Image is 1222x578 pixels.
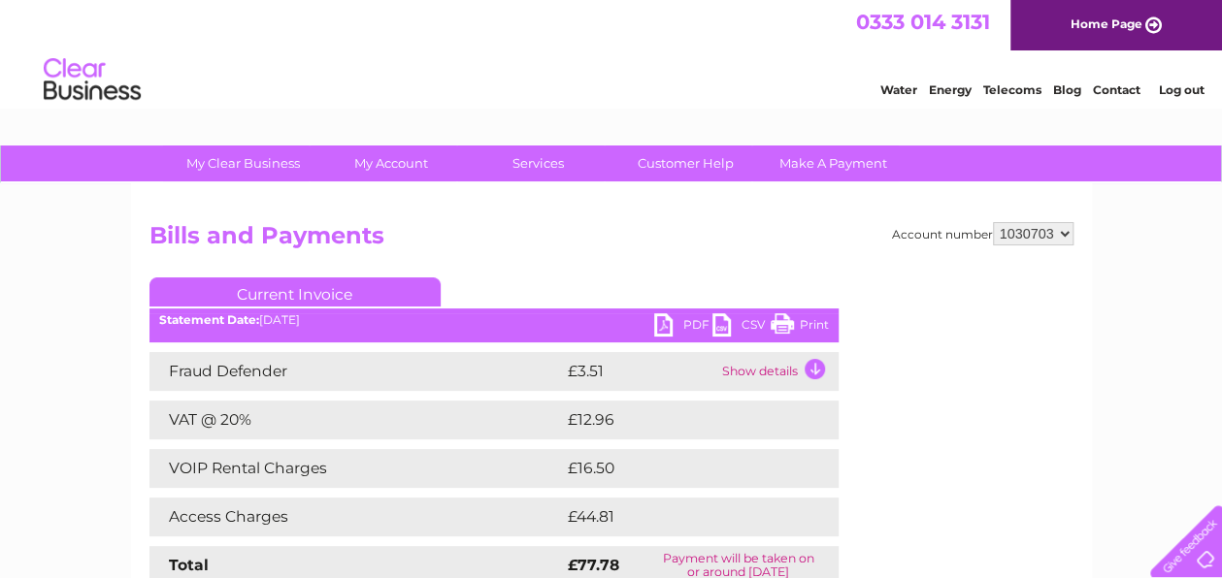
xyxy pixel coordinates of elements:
td: £44.81 [563,498,798,536]
a: Services [458,145,618,181]
a: Water [880,82,917,97]
a: Blog [1053,82,1081,97]
a: Contact [1093,82,1140,97]
td: Access Charges [149,498,563,536]
a: 0333 014 3131 [856,10,990,34]
a: Customer Help [606,145,766,181]
a: Print [771,313,829,341]
a: Log out [1158,82,1204,97]
div: Account number [892,222,1073,245]
td: £16.50 [563,449,798,488]
td: VOIP Rental Charges [149,449,563,488]
div: [DATE] [149,313,839,327]
h2: Bills and Payments [149,222,1073,259]
td: Show details [717,352,839,391]
a: Energy [929,82,972,97]
a: CSV [712,313,771,341]
td: £3.51 [563,352,717,391]
a: Make A Payment [753,145,913,181]
img: logo.png [43,50,142,110]
div: Clear Business is a trading name of Verastar Limited (registered in [GEOGRAPHIC_DATA] No. 3667643... [153,11,1071,94]
a: Current Invoice [149,277,441,306]
td: VAT @ 20% [149,401,563,439]
a: My Account [311,145,471,181]
td: Fraud Defender [149,352,563,391]
strong: Total [169,556,209,574]
b: Statement Date: [159,312,259,327]
a: My Clear Business [163,145,323,181]
td: £12.96 [563,401,798,439]
strong: £77.78 [568,556,619,574]
a: Telecoms [983,82,1041,97]
a: PDF [654,313,712,341]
